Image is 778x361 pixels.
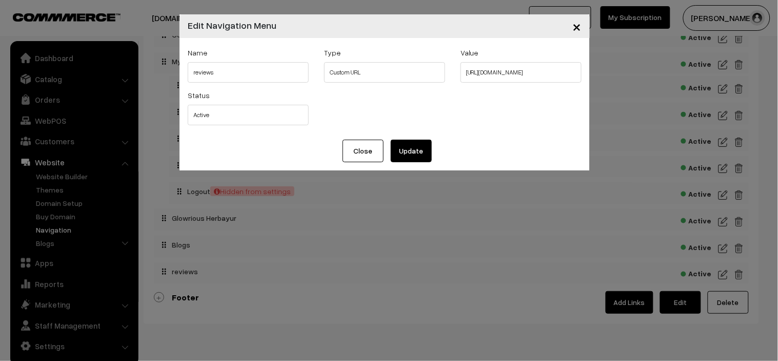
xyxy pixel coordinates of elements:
[565,10,590,42] button: Close
[461,62,582,83] input: Web Address
[188,18,276,32] h4: Edit Navigation Menu
[188,90,210,101] label: Status
[391,140,432,162] button: Update
[573,16,582,35] span: ×
[188,47,207,58] label: Name
[343,140,384,162] button: Close
[188,62,309,83] input: Link Name
[461,47,478,58] label: Value
[324,47,341,58] label: Type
